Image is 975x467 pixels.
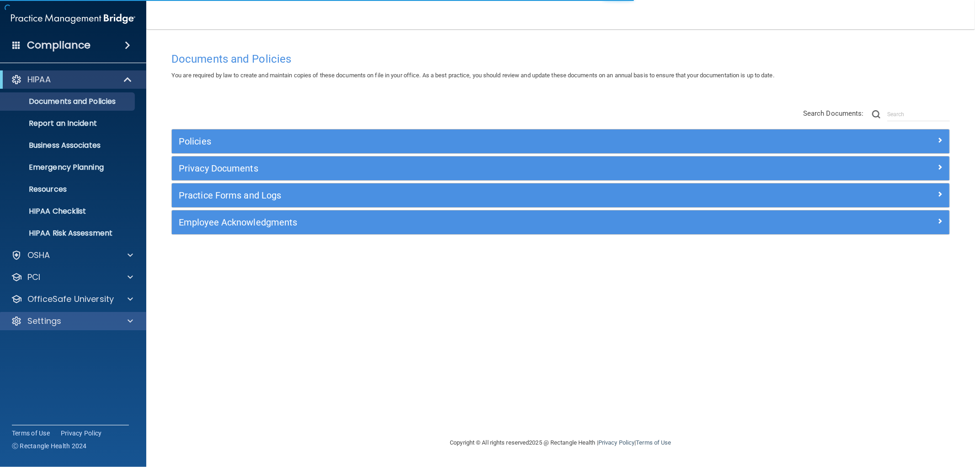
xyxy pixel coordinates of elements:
[179,188,943,203] a: Practice Forms and Logs
[27,272,40,283] p: PCI
[179,190,748,200] h5: Practice Forms and Logs
[818,403,964,439] iframe: Drift Widget Chat Controller
[6,207,131,216] p: HIPAA Checklist
[179,163,748,173] h5: Privacy Documents
[11,316,133,327] a: Settings
[803,109,864,118] span: Search Documents:
[6,163,131,172] p: Emergency Planning
[179,136,748,146] h5: Policies
[27,316,61,327] p: Settings
[179,161,943,176] a: Privacy Documents
[12,441,87,451] span: Ⓒ Rectangle Health 2024
[598,439,634,446] a: Privacy Policy
[171,53,950,65] h4: Documents and Policies
[61,429,102,438] a: Privacy Policy
[6,141,131,150] p: Business Associates
[179,217,748,227] h5: Employee Acknowledgments
[27,74,51,85] p: HIPAA
[11,294,133,305] a: OfficeSafe University
[11,272,133,283] a: PCI
[11,250,133,261] a: OSHA
[171,72,774,79] span: You are required by law to create and maintain copies of these documents on file in your office. ...
[6,119,131,128] p: Report an Incident
[887,107,950,121] input: Search
[394,428,728,457] div: Copyright © All rights reserved 2025 @ Rectangle Health | |
[6,97,131,106] p: Documents and Policies
[179,134,943,149] a: Policies
[179,215,943,230] a: Employee Acknowledgments
[27,294,114,305] p: OfficeSafe University
[27,250,50,261] p: OSHA
[872,110,880,118] img: ic-search.3b580494.png
[12,429,50,438] a: Terms of Use
[636,439,671,446] a: Terms of Use
[6,229,131,238] p: HIPAA Risk Assessment
[6,185,131,194] p: Resources
[11,10,135,28] img: PMB logo
[27,39,91,52] h4: Compliance
[11,74,133,85] a: HIPAA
